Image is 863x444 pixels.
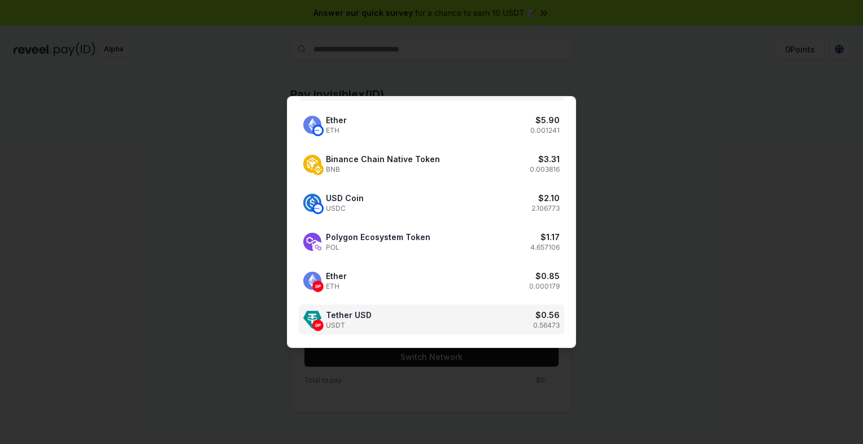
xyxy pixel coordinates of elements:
p: 0.000179 [529,282,560,291]
p: 0.56473 [533,321,560,330]
img: Tether USD [312,320,324,331]
h3: $ 5.90 [535,114,560,126]
span: Polygon Ecosystem Token [326,231,430,243]
span: USD Coin [326,192,364,204]
span: Binance Chain Native Token [326,153,440,165]
span: USDC [326,204,364,213]
img: Binance Chain Native Token [303,155,321,173]
span: BNB [326,165,440,174]
img: Ether [303,272,321,290]
p: 2.106773 [531,204,560,213]
h3: $ 1.17 [541,231,560,243]
img: Polygon Ecosystem Token [312,242,324,253]
img: Binance Chain Native Token [312,164,324,175]
span: ETH [326,126,347,135]
img: USD Coin [312,203,324,214]
span: POL [326,243,430,252]
img: Polygon Ecosystem Token [303,233,321,251]
h3: $ 0.56 [535,309,560,321]
h3: $ 2.10 [538,192,560,204]
img: Ether [312,281,324,292]
img: USD Coin [303,194,321,212]
p: 4.657106 [530,243,560,252]
span: ETH [326,282,347,291]
span: USDT [326,321,372,330]
span: Tether USD [326,309,372,321]
span: Ether [326,114,347,126]
h3: $ 0.85 [535,270,560,282]
img: Tether USD [303,311,321,329]
img: Ether [312,125,324,136]
p: 0.001241 [530,126,560,135]
h3: $ 3.31 [538,153,560,165]
img: Ether [303,116,321,134]
span: Ether [326,270,347,282]
p: 0.003816 [530,165,560,174]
